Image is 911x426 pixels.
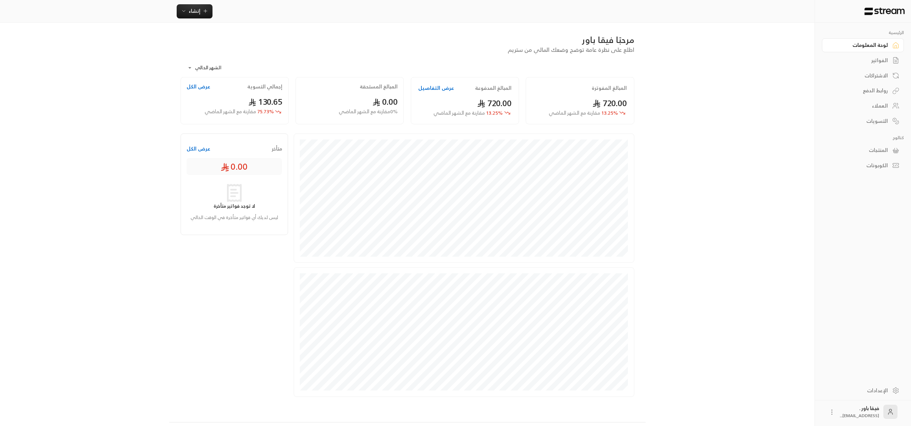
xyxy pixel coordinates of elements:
h2: المبالغ المستحقة [360,83,398,90]
strong: لا توجد فواتير متأخرة [214,202,255,210]
span: 75.73 % [205,108,274,115]
span: 0.00 [221,161,248,172]
span: 720.00 [477,96,512,110]
span: 0 % مقارنة مع الشهر الماضي [339,108,398,115]
button: عرض الكل [187,83,210,90]
a: المنتجات [822,143,904,157]
span: 130.65 [248,94,283,109]
span: [EMAIL_ADDRESS].... [840,412,879,419]
span: اطلع على نظرة عامة توضح وضعك المالي من ستريم [508,45,634,55]
a: الإعدادات [822,383,904,397]
div: المنتجات [831,147,888,154]
button: عرض الكل [187,145,210,152]
span: مقارنة مع الشهر الماضي [549,108,600,117]
span: مقارنة مع الشهر الماضي [434,108,485,117]
div: الاشتراكات [831,72,888,79]
span: مقارنة مع الشهر الماضي [205,107,256,116]
div: التسويات [831,118,888,125]
a: روابط الدفع [822,84,904,98]
div: الإعدادات [831,387,888,394]
div: فيقا باور . [840,405,879,419]
button: عرض التفاصيل [418,84,454,92]
span: 0.00 [372,94,398,109]
div: العملاء [831,102,888,109]
div: الفواتير [831,57,888,64]
a: الاشتراكات [822,69,904,82]
p: ليس لديك أي فواتير متأخرة في الوقت الحالي [190,214,278,221]
span: 720.00 [592,96,627,110]
div: الكوبونات [831,162,888,169]
h2: المبالغ المفوترة [592,84,627,92]
div: روابط الدفع [831,87,888,94]
span: 13.25 % [434,109,503,117]
a: العملاء [822,99,904,113]
div: لوحة المعلومات [831,42,888,49]
h2: المبالغ المدفوعة [475,84,512,92]
img: Logo [864,7,905,15]
span: إنشاء [189,6,200,15]
a: التسويات [822,114,904,128]
a: لوحة المعلومات [822,38,904,52]
p: كتالوج [822,135,904,141]
p: الرئيسية [822,30,904,35]
div: الشهر الحالي [184,59,237,77]
a: الكوبونات [822,159,904,173]
span: 13.25 % [549,109,618,117]
span: متأخر [272,145,282,152]
div: مرحبًا فيقا باور [181,34,634,45]
button: إنشاء [177,4,212,18]
a: الفواتير [822,54,904,67]
h2: إجمالي التسوية [247,83,282,90]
